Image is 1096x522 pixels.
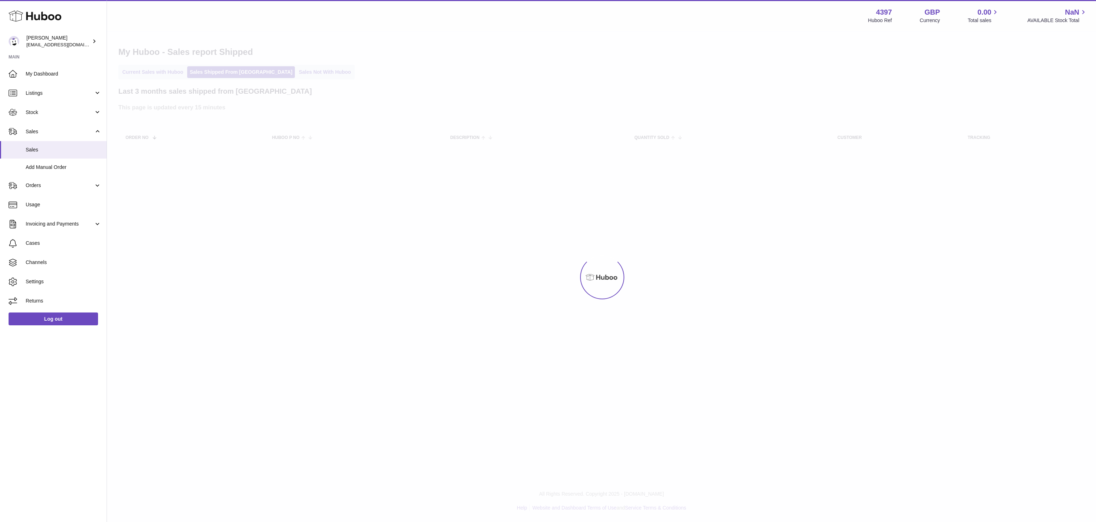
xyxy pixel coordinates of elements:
a: 0.00 Total sales [968,7,999,24]
span: AVAILABLE Stock Total [1027,17,1087,24]
span: Total sales [968,17,999,24]
span: Sales [26,146,101,153]
strong: 4397 [876,7,892,17]
span: Listings [26,90,94,97]
span: Settings [26,278,101,285]
span: Channels [26,259,101,266]
span: 0.00 [978,7,992,17]
a: Log out [9,312,98,325]
span: Orders [26,182,94,189]
span: Sales [26,128,94,135]
span: [EMAIL_ADDRESS][DOMAIN_NAME] [26,42,105,47]
div: Huboo Ref [868,17,892,24]
img: drumnnbass@gmail.com [9,36,19,47]
span: Cases [26,240,101,247]
div: [PERSON_NAME] [26,35,91,48]
span: My Dashboard [26,71,101,77]
span: Add Manual Order [26,164,101,171]
span: Returns [26,298,101,304]
strong: GBP [925,7,940,17]
span: Invoicing and Payments [26,221,94,227]
div: Currency [920,17,940,24]
span: NaN [1065,7,1079,17]
span: Stock [26,109,94,116]
span: Usage [26,201,101,208]
a: NaN AVAILABLE Stock Total [1027,7,1087,24]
